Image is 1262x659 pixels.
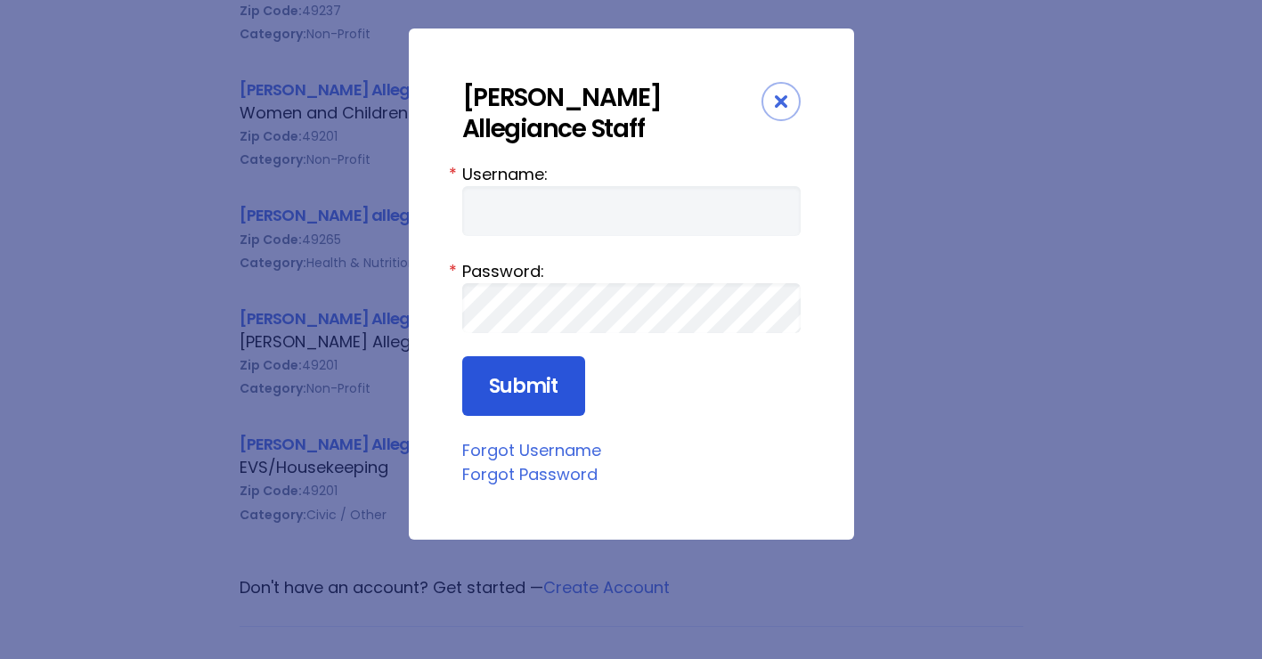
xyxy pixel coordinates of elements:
div: [PERSON_NAME] Allegiance Staff [462,82,761,144]
a: Forgot Username [462,439,601,461]
div: Close [761,82,801,121]
input: Submit [462,356,585,417]
label: Password: [462,259,801,283]
a: Forgot Password [462,463,598,485]
label: Username: [462,162,801,186]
